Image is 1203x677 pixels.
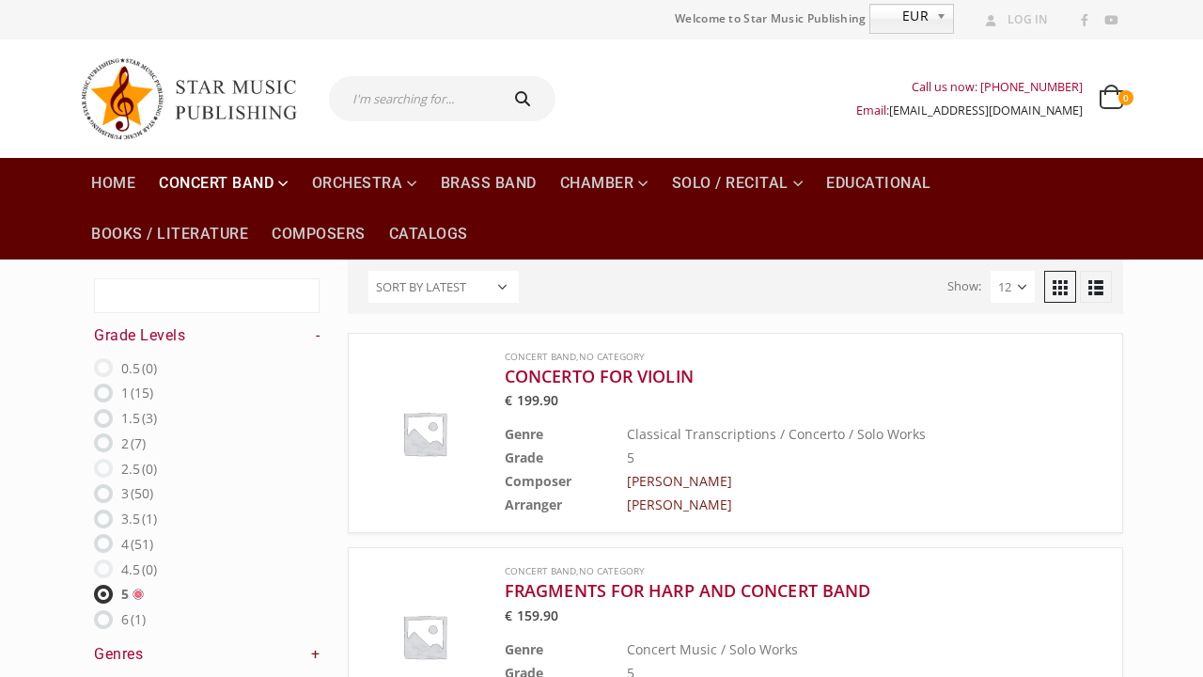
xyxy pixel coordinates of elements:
label: 2.5 [121,457,157,480]
label: Show: [947,275,981,298]
span: (3) [142,409,157,427]
a: Concert Band [148,158,300,209]
a: Orchestra [301,158,429,209]
a: Solo / Recital [661,158,815,209]
b: Genre [505,425,543,443]
h4: Genres [94,644,320,665]
span: (50) [131,484,153,502]
span: (0) [142,460,157,478]
a: Educational [815,158,943,209]
label: 1 [121,381,153,404]
td: Concert Music / Solo Works [627,638,1013,661]
span: (0) [142,359,157,377]
b: Grade [505,449,543,466]
label: 3 [121,481,153,505]
label: 6 [121,607,146,631]
span: (51) [131,535,153,553]
h4: Grade Levels [94,325,320,346]
label: 3.5 [121,507,157,530]
a: Home [80,158,147,209]
a: [PERSON_NAME] [627,496,732,513]
img: Placeholder [364,372,486,495]
span: (0) [142,560,157,578]
label: 4 [121,532,153,556]
label: 0.5 [121,356,157,380]
a: Brass Band [430,158,548,209]
button: Search [495,76,555,121]
input: I'm searching for... [329,76,495,121]
b: Genre [505,640,543,658]
a: Youtube [1099,8,1123,33]
a: - [316,325,320,346]
a: Concert Band [505,350,576,363]
a: Chamber [549,158,660,209]
a: Log In [978,8,1048,32]
a: Concert Band [505,564,576,577]
span: (1) [131,610,146,628]
b: Composer [505,472,571,490]
div: Email: [856,99,1083,122]
img: Delete [133,589,144,600]
span: Welcome to Star Music Publishing [675,5,867,33]
img: Star Music Publishing [80,49,315,149]
span: € [505,606,512,624]
label: 4.5 [121,558,157,581]
span: , [505,563,1013,579]
b: Arranger [505,496,562,513]
bdi: 159.90 [505,606,559,624]
a: [EMAIL_ADDRESS][DOMAIN_NAME] [889,102,1083,118]
label: 2 [121,432,146,455]
span: , [505,349,1013,365]
span: (15) [131,384,153,401]
span: EUR [870,5,929,27]
select: Shop order [368,271,519,303]
bdi: 199.90 [505,391,559,409]
div: Call us now: [PHONE_NUMBER] [856,75,1083,99]
span: (7) [131,434,146,452]
a: Catalogs [378,209,479,260]
a: No Category [579,564,645,577]
a: Facebook [1072,8,1097,33]
span: (1) [142,510,157,527]
a: No Category [579,350,645,363]
td: Classical Transcriptions / Concerto / Solo Works [627,422,1013,446]
a: Books / Literature [80,209,259,260]
a: + [311,644,320,665]
a: CONCERTO FOR VIOLIN [505,365,1013,387]
label: 1.5 [121,406,157,430]
a: Grid View [1044,271,1076,303]
a: [PERSON_NAME] [627,472,732,490]
td: 5 [627,446,1013,469]
a: List View [1080,271,1112,303]
span: 0 [1118,90,1133,105]
a: Composers [260,209,377,260]
span: € [505,391,512,409]
a: FRAGMENTS FOR HARP AND CONCERT BAND [505,579,1013,602]
label: 5 [121,582,129,606]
